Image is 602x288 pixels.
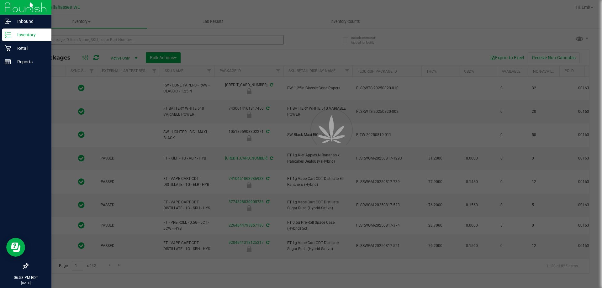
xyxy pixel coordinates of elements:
p: 06:58 PM EDT [3,275,49,280]
iframe: Resource center [6,238,25,257]
p: Retail [11,45,49,52]
p: [DATE] [3,280,49,285]
inline-svg: Retail [5,45,11,51]
p: Inbound [11,18,49,25]
p: Reports [11,58,49,65]
inline-svg: Inbound [5,18,11,24]
inline-svg: Inventory [5,32,11,38]
p: Inventory [11,31,49,39]
inline-svg: Reports [5,59,11,65]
